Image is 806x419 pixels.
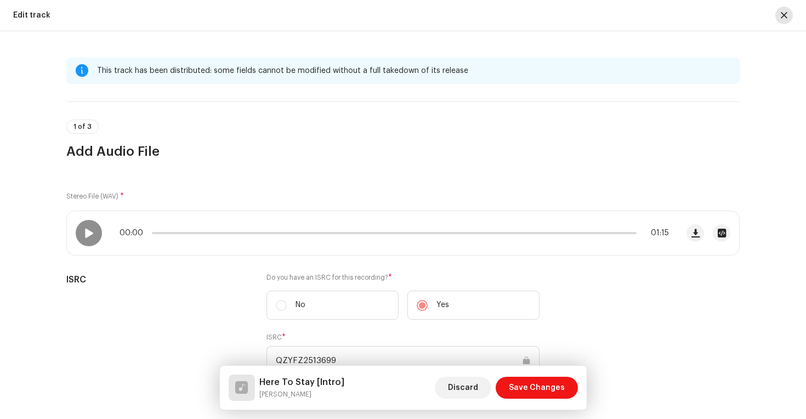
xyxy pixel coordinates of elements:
[259,389,344,400] small: Here To Stay [Intro]
[97,64,731,77] div: This track has been distributed: some fields cannot be modified without a full takedown of its re...
[641,229,669,237] span: 01:15
[266,346,540,375] input: ABXYZ#######
[509,377,565,399] span: Save Changes
[436,299,449,311] p: Yes
[448,377,478,399] span: Discard
[259,376,344,389] h5: Here To Stay [Intro]
[66,273,249,286] h5: ISRC
[66,143,740,160] h3: Add Audio File
[266,273,540,282] label: Do you have an ISRC for this recording?
[296,299,305,311] p: No
[266,333,286,342] label: ISRC
[435,377,491,399] button: Discard
[496,377,578,399] button: Save Changes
